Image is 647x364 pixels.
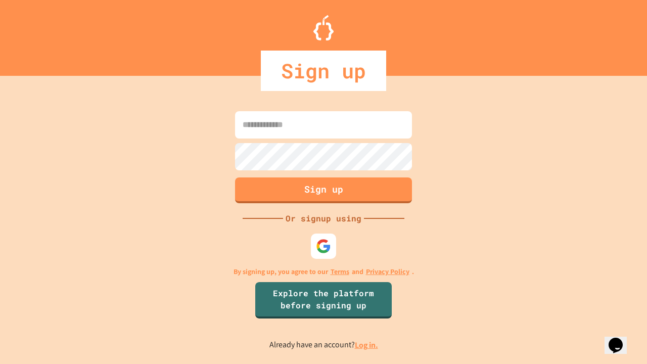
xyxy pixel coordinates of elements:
[605,324,637,354] iframe: chat widget
[269,339,378,351] p: Already have an account?
[355,340,378,350] a: Log in.
[255,282,392,318] a: Explore the platform before signing up
[261,51,386,91] div: Sign up
[234,266,414,277] p: By signing up, you agree to our and .
[235,177,412,203] button: Sign up
[283,212,364,224] div: Or signup using
[316,239,331,254] img: google-icon.svg
[366,266,409,277] a: Privacy Policy
[313,15,334,40] img: Logo.svg
[331,266,349,277] a: Terms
